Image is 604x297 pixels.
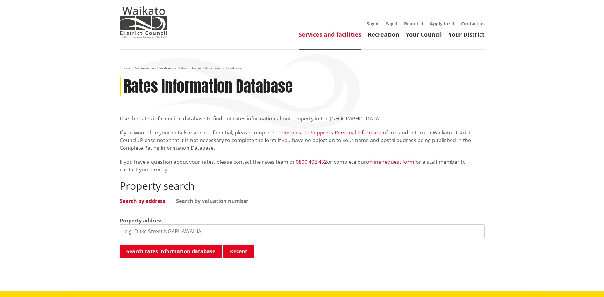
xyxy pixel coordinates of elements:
[575,270,598,293] iframe: Messenger Launcher
[368,31,399,38] a: Recreation
[124,77,293,96] h1: Rates Information Database
[406,31,442,38] a: Your Council
[135,65,173,71] a: Services and facilities
[120,217,163,224] label: Property address
[430,20,455,26] a: Apply for it
[120,158,485,173] p: If you have a question about your rates, please contact the rates team on or complete our for a s...
[120,129,485,152] p: If you would like your details made confidential, please complete the form and return to Waikato ...
[404,20,423,26] a: Report it
[366,158,414,165] a: online request form
[120,65,131,71] a: Home
[367,20,379,26] a: Say it
[178,65,188,71] a: Rates
[120,180,485,192] h2: Property search
[120,224,485,238] input: e.g. Duke Street NGARUAWAHIA
[223,245,254,258] button: Recent
[120,66,485,71] nav: breadcrumb
[448,31,485,38] a: Your District
[299,31,361,38] a: Services and facilities
[296,158,327,165] a: 0800 492 452
[192,65,242,71] span: Rates Information Database
[120,245,222,258] button: Search rates information database
[461,20,485,26] a: Contact us
[283,129,386,136] a: Request to Suppress Personal Information
[120,115,485,122] p: Use the rates information database to find out rates information about property in the [GEOGRAPHI...
[176,199,248,204] a: Search by valuation number
[120,199,165,204] a: Search by address
[385,20,398,26] a: Pay it
[120,6,167,38] img: Waikato District Council - Te Kaunihera aa Takiwaa o Waikato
